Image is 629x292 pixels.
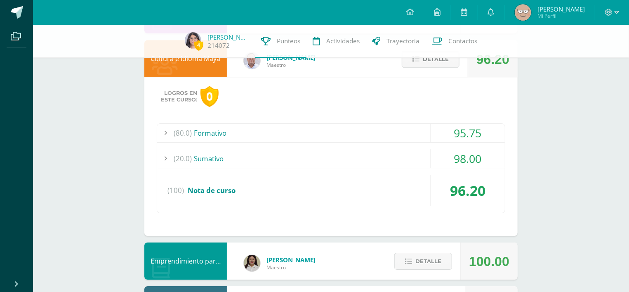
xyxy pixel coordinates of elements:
span: [PERSON_NAME] [266,256,316,264]
img: da0de1698857389b01b9913c08ee4643.png [515,4,531,21]
span: [PERSON_NAME] [537,5,585,13]
img: 7b13906345788fecd41e6b3029541beb.png [244,255,260,271]
div: Cultura e Idioma Maya [144,40,227,77]
span: Actividades [326,37,360,45]
span: (80.0) [174,124,192,142]
span: Maestro [266,61,316,68]
span: (100) [167,175,184,206]
div: 96.20 [431,175,505,206]
div: Formativo [157,124,505,142]
img: 827ea4b7cc97872ec63cfb1b85fce88f.png [185,32,201,49]
span: Detalle [423,52,449,67]
div: Emprendimiento para la Productividad [144,243,227,280]
span: Logros en este curso: [161,90,197,103]
span: 4 [194,40,203,50]
span: Maestro [266,264,316,271]
div: 95.75 [431,124,505,142]
a: Trayectoria [366,25,426,58]
span: Nota de curso [188,186,236,195]
span: Detalle [415,254,441,269]
span: Trayectoria [386,37,419,45]
button: Detalle [402,51,459,68]
div: 98.00 [431,149,505,168]
a: [PERSON_NAME] [207,33,249,41]
span: Mi Perfil [537,12,585,19]
a: Actividades [306,25,366,58]
span: Contactos [448,37,477,45]
a: Punteos [255,25,306,58]
div: 96.20 [476,41,509,78]
img: 5778bd7e28cf89dedf9ffa8080fc1cd8.png [244,52,260,69]
button: Detalle [394,253,452,270]
a: Contactos [426,25,483,58]
span: Punteos [277,37,300,45]
a: 214072 [207,41,230,50]
div: Sumativo [157,149,505,168]
div: 100.00 [469,243,509,280]
div: 0 [200,86,219,107]
span: (20.0) [174,149,192,168]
